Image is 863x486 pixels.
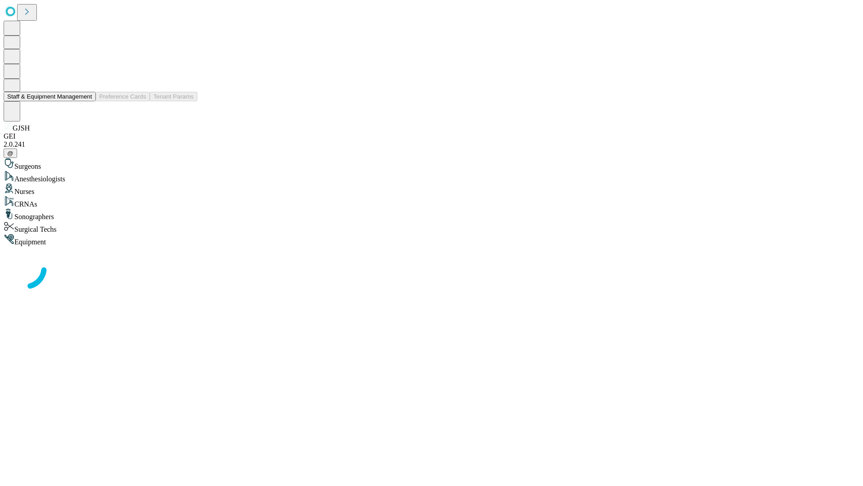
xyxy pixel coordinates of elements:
[13,124,30,132] span: GJSH
[4,234,859,246] div: Equipment
[4,196,859,208] div: CRNAs
[4,148,17,158] button: @
[4,208,859,221] div: Sonographers
[4,158,859,171] div: Surgeons
[96,92,150,101] button: Preference Cards
[4,221,859,234] div: Surgical Techs
[4,140,859,148] div: 2.0.241
[7,150,13,157] span: @
[4,92,96,101] button: Staff & Equipment Management
[150,92,197,101] button: Tenant Params
[4,132,859,140] div: GEI
[4,171,859,183] div: Anesthesiologists
[4,183,859,196] div: Nurses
